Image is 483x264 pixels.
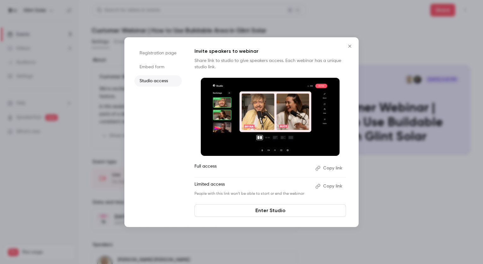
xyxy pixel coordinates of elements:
li: Embed form [134,61,182,73]
a: Enter Studio [194,204,346,217]
p: Share link to studio to give speakers access. Each webinar has a unique studio link. [194,58,346,70]
p: People with this link won't be able to start or end the webinar [194,191,310,196]
img: Invite speakers to webinar [201,78,340,156]
button: Copy link [313,163,346,173]
li: Studio access [134,75,182,87]
p: Invite speakers to webinar [194,47,346,55]
p: Full access [194,163,310,173]
li: Registration page [134,47,182,59]
p: Limited access [194,181,310,191]
button: Close [343,40,356,52]
button: Copy link [313,181,346,191]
